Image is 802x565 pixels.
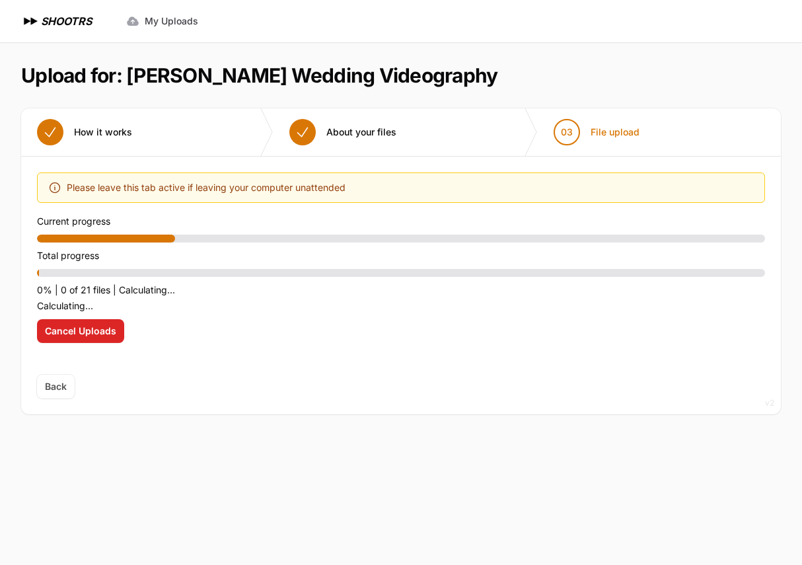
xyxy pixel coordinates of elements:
p: Total progress [37,248,765,264]
span: About your files [326,126,396,139]
a: SHOOTRS SHOOTRS [21,13,92,29]
span: Cancel Uploads [45,324,116,338]
button: 03 File upload [538,108,655,156]
h1: Upload for: [PERSON_NAME] Wedding Videography [21,63,497,87]
p: Current progress [37,213,765,229]
a: My Uploads [118,9,206,33]
span: 03 [561,126,573,139]
button: Cancel Uploads [37,319,124,343]
span: Please leave this tab active if leaving your computer unattended [67,180,346,196]
p: 0% | 0 of 21 files | Calculating... [37,282,765,298]
span: File upload [591,126,639,139]
div: v2 [765,395,774,411]
h1: SHOOTRS [41,13,92,29]
span: How it works [74,126,132,139]
img: SHOOTRS [21,13,41,29]
p: Calculating... [37,298,765,314]
button: About your files [273,108,412,156]
span: My Uploads [145,15,198,28]
button: How it works [21,108,148,156]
